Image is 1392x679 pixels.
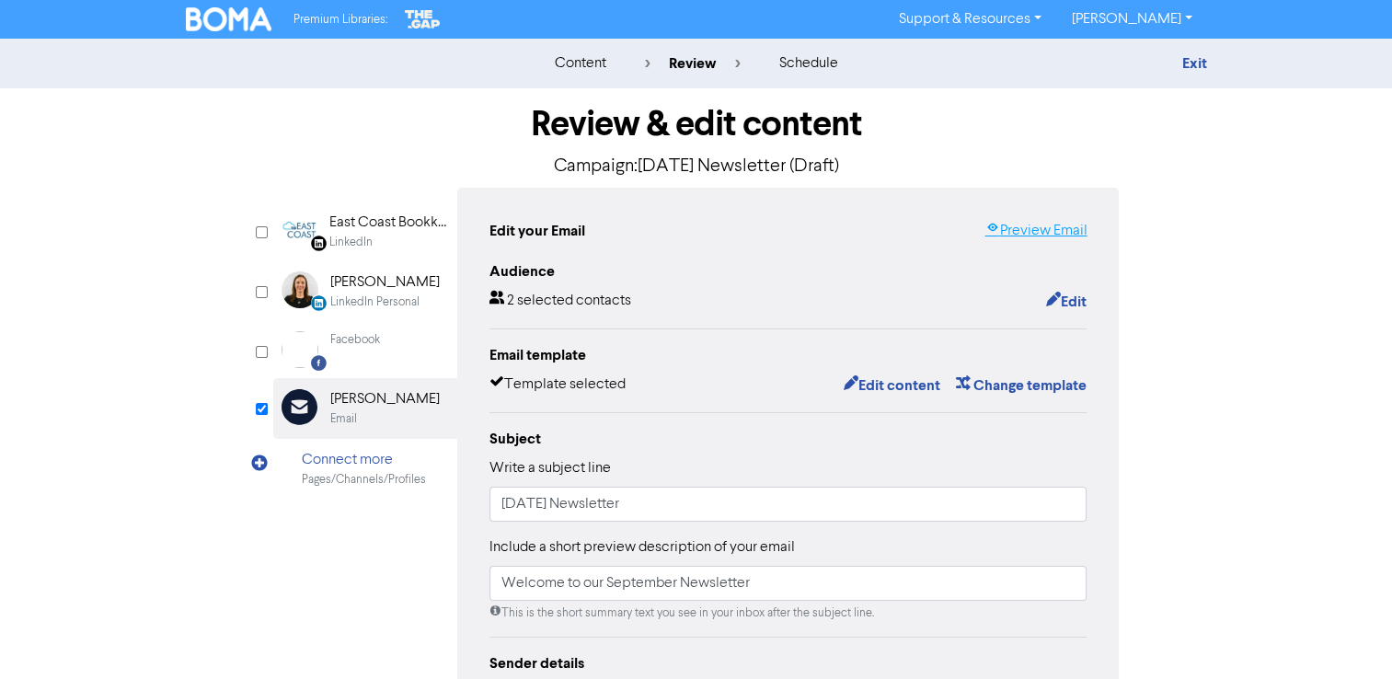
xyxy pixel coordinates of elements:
div: Audience [489,260,1087,282]
div: Email template [489,344,1087,366]
img: The Gap [402,7,443,31]
div: Sender details [489,652,1087,674]
div: East Coast Bookkeeping and Business Solutions [329,212,447,234]
label: Include a short preview description of your email [489,536,795,558]
div: schedule [778,52,837,75]
div: Connect morePages/Channels/Profiles [273,439,457,499]
div: [PERSON_NAME] [330,388,440,410]
div: Email [330,410,357,428]
h1: Review & edit content [273,103,1120,145]
p: Campaign: [DATE] Newsletter (Draft) [273,153,1120,180]
div: Facebook [330,331,380,349]
div: [PERSON_NAME]Email [273,378,457,438]
div: 2 selected contacts [489,290,631,314]
div: Connect more [302,449,426,471]
a: Support & Resources [884,5,1056,34]
span: Premium Libraries: [293,14,387,26]
div: Pages/Channels/Profiles [302,471,426,489]
div: [PERSON_NAME] [330,271,440,293]
iframe: Chat Widget [1300,591,1392,679]
a: Exit [1181,54,1206,73]
a: [PERSON_NAME] [1056,5,1206,34]
img: LinkedinPersonal [282,271,318,308]
div: LinkedIn [329,234,373,251]
label: Write a subject line [489,457,611,479]
div: content [554,52,605,75]
div: review [644,52,740,75]
button: Edit content [842,374,940,397]
div: Linkedin East Coast Bookkeeping and Business SolutionsLinkedIn [273,201,457,261]
a: Preview Email [984,220,1087,242]
div: Subject [489,428,1087,450]
div: LinkedinPersonal [PERSON_NAME]LinkedIn Personal [273,261,457,321]
img: BOMA Logo [186,7,272,31]
img: Facebook [282,331,318,368]
div: Facebook Facebook [273,321,457,378]
img: Linkedin [282,212,317,248]
div: This is the short summary text you see in your inbox after the subject line. [489,604,1087,622]
button: Change template [954,374,1087,397]
div: Template selected [489,374,626,397]
div: LinkedIn Personal [330,293,420,311]
button: Edit [1044,290,1087,314]
div: Edit your Email [489,220,585,242]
